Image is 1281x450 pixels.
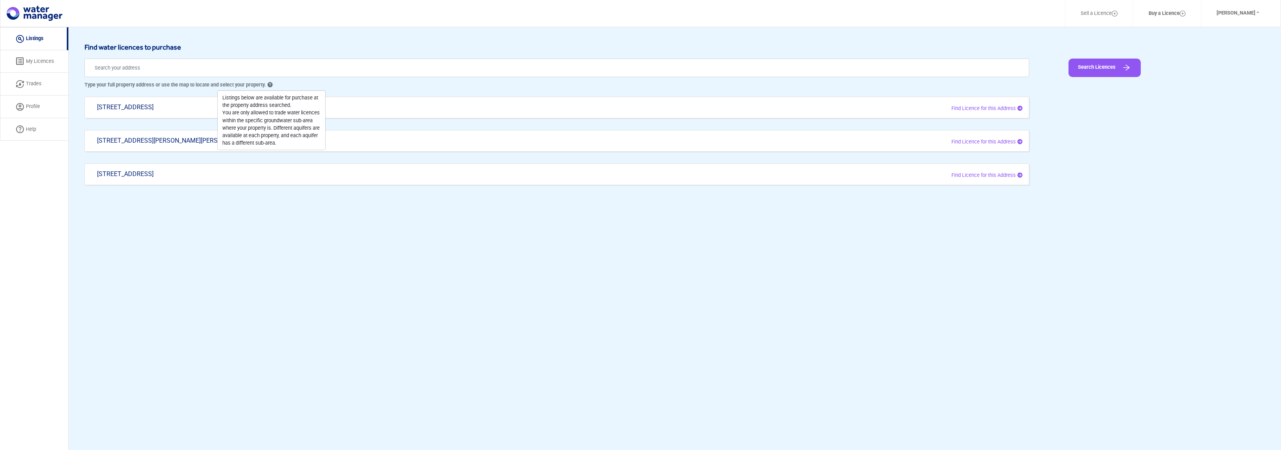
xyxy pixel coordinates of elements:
[1138,4,1196,23] a: Buy a Licence
[16,35,24,43] img: listing icon
[1206,4,1269,22] button: [PERSON_NAME]
[1122,64,1131,72] img: Arrow Icon
[951,139,1016,145] span: Find Licence for this Address
[218,91,325,150] div: Listings below are available for purchase at the property address searched. You are only allowed ...
[16,125,24,133] img: help icon
[84,43,1265,51] h6: Find water licences to purchase
[1068,59,1141,77] button: Search Licences
[84,59,1029,77] input: Search your address
[16,103,24,111] img: Profile Icon
[951,172,1016,178] span: Find Licence for this Address
[1112,11,1118,17] img: Layer_1.svg
[16,57,24,65] img: licenses icon
[91,170,634,186] div: [STREET_ADDRESS]
[1070,4,1128,23] a: Sell a Licence
[16,80,24,88] img: trade icon
[1180,11,1186,17] img: Layer_1.svg
[91,103,634,119] div: [STREET_ADDRESS]
[951,105,1016,111] span: Find Licence for this Address
[7,6,62,21] img: logo.svg
[84,81,1029,89] p: Type your full property address or use the map to locate and select your property.
[91,137,634,152] div: [STREET_ADDRESS][PERSON_NAME][PERSON_NAME]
